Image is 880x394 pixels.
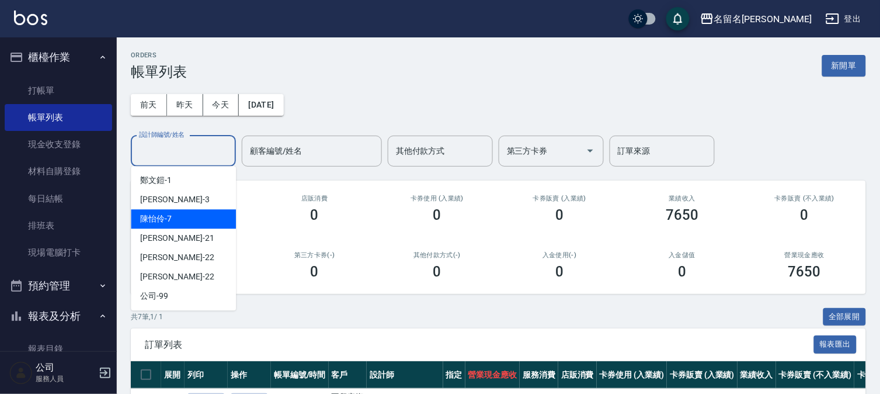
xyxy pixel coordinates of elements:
h3: 0 [555,264,564,280]
span: 訂單列表 [145,339,814,351]
h2: 第三方卡券(-) [267,251,362,259]
button: 名留名[PERSON_NAME] [695,7,816,31]
h3: 0 [311,207,319,223]
a: 現場電腦打卡 [5,239,112,266]
span: [PERSON_NAME] -3 [140,193,209,206]
span: [PERSON_NAME] -21 [140,232,214,244]
img: Person [9,361,33,385]
a: 報表匯出 [814,338,857,350]
th: 卡券使用 (入業績) [597,361,667,389]
h3: 7650 [788,264,821,280]
th: 營業現金應收 [465,361,520,389]
a: 每日結帳 [5,185,112,212]
h2: 業績收入 [635,195,729,202]
button: 前天 [131,94,167,116]
button: 新開單 [822,55,866,77]
h5: 公司 [36,362,95,374]
h3: 0 [433,264,441,280]
h3: 0 [311,264,319,280]
label: 設計師編號/姓名 [139,130,185,139]
button: 登出 [821,8,866,30]
th: 店販消費 [558,361,597,389]
h3: 0 [433,207,441,223]
span: [PERSON_NAME] -22 [140,271,214,283]
span: 陳怡伶 -7 [140,213,172,225]
a: 新開單 [822,60,866,71]
a: 報表目錄 [5,336,112,362]
th: 指定 [443,361,465,389]
p: 服務人員 [36,374,95,384]
th: 帳單編號/時間 [271,361,329,389]
button: 昨天 [167,94,203,116]
h2: 其他付款方式(-) [390,251,485,259]
th: 業績收入 [738,361,776,389]
button: save [666,7,690,30]
button: 全部展開 [823,308,867,326]
th: 列印 [185,361,228,389]
h2: 入金儲值 [635,251,729,259]
h2: 卡券販賣 (不入業績) [757,195,852,202]
h2: 營業現金應收 [757,251,852,259]
th: 展開 [161,361,185,389]
button: 預約管理 [5,271,112,301]
h2: ORDERS [131,51,187,59]
div: 名留名[PERSON_NAME] [714,12,812,26]
button: Open [581,141,600,160]
h3: 0 [678,264,686,280]
button: 報表及分析 [5,301,112,331]
h2: 店販消費 [267,195,362,202]
a: 材料自購登錄 [5,158,112,185]
h3: 帳單列表 [131,64,187,80]
th: 設計師 [367,361,443,389]
p: 共 7 筆, 1 / 1 [131,312,163,322]
th: 卡券販賣 (不入業績) [776,361,854,389]
h3: 0 [555,207,564,223]
th: 卡券販賣 (入業績) [667,361,738,389]
h2: 卡券販賣 (入業績) [512,195,607,202]
span: [PERSON_NAME] -22 [140,251,214,264]
a: 現金收支登錄 [5,131,112,158]
span: 鄭文鎧 -1 [140,174,172,186]
th: 服務消費 [520,361,558,389]
img: Logo [14,11,47,25]
h2: 卡券使用 (入業績) [390,195,485,202]
button: 今天 [203,94,239,116]
th: 操作 [228,361,271,389]
a: 打帳單 [5,77,112,104]
h3: 0 [801,207,809,223]
button: [DATE] [239,94,283,116]
span: 公司 -99 [140,290,168,302]
h2: 入金使用(-) [512,251,607,259]
th: 客戶 [329,361,367,389]
button: 櫃檯作業 [5,42,112,72]
h3: 7650 [666,207,698,223]
a: 帳單列表 [5,104,112,131]
a: 排班表 [5,212,112,239]
button: 報表匯出 [814,336,857,354]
